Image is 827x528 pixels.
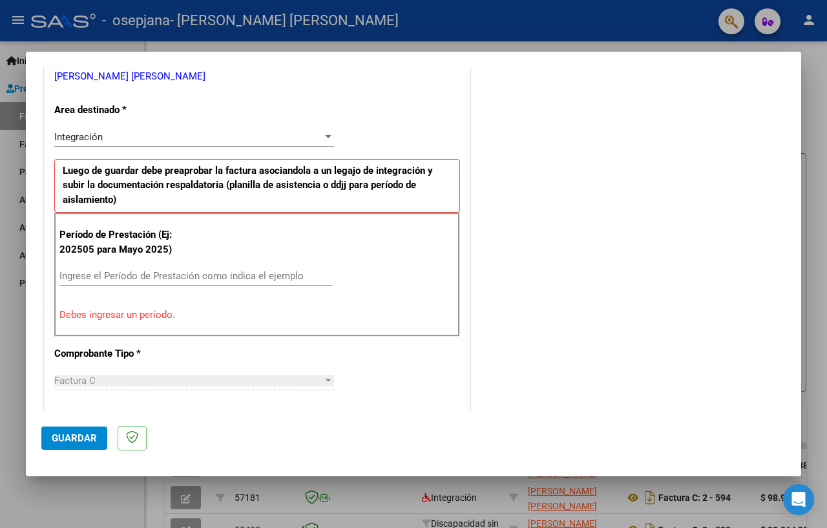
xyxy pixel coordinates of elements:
div: Open Intercom Messenger [783,484,814,515]
p: Debes ingresar un período. [59,308,455,322]
strong: Luego de guardar debe preaprobar la factura asociandola a un legajo de integración y subir la doc... [63,165,433,206]
span: Integración [54,131,103,143]
p: Area destinado * [54,103,176,118]
p: Período de Prestación (Ej: 202505 para Mayo 2025) [59,227,178,257]
span: Guardar [52,432,97,444]
p: [PERSON_NAME] [PERSON_NAME] [54,69,460,84]
span: Factura C [54,375,96,386]
button: Guardar [41,427,107,450]
p: Comprobante Tipo * [54,346,176,361]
